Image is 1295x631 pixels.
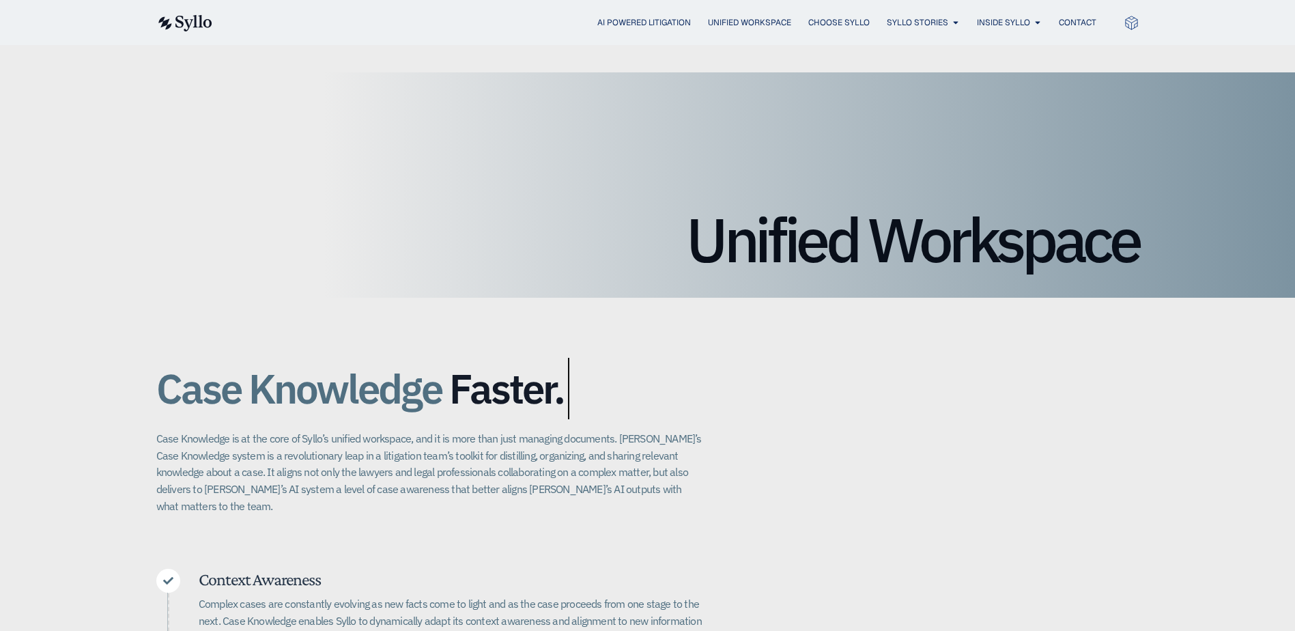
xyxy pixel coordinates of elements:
[708,16,791,29] a: Unified Workspace
[977,16,1030,29] a: Inside Syllo
[597,16,691,29] a: AI Powered Litigation
[1059,16,1096,29] a: Contact
[156,358,442,419] span: Case Knowledge
[240,16,1096,29] nav: Menu
[156,430,702,514] p: Case Knowledge is at the core of Syllo’s unified workspace, and it is more than just managing doc...
[808,16,870,29] a: Choose Syllo
[156,15,212,31] img: syllo
[199,569,702,590] h5: Context Awareness
[156,209,1139,270] h1: Unified Workspace
[449,366,564,411] span: Faster.
[240,16,1096,29] div: Menu Toggle
[887,16,948,29] a: Syllo Stories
